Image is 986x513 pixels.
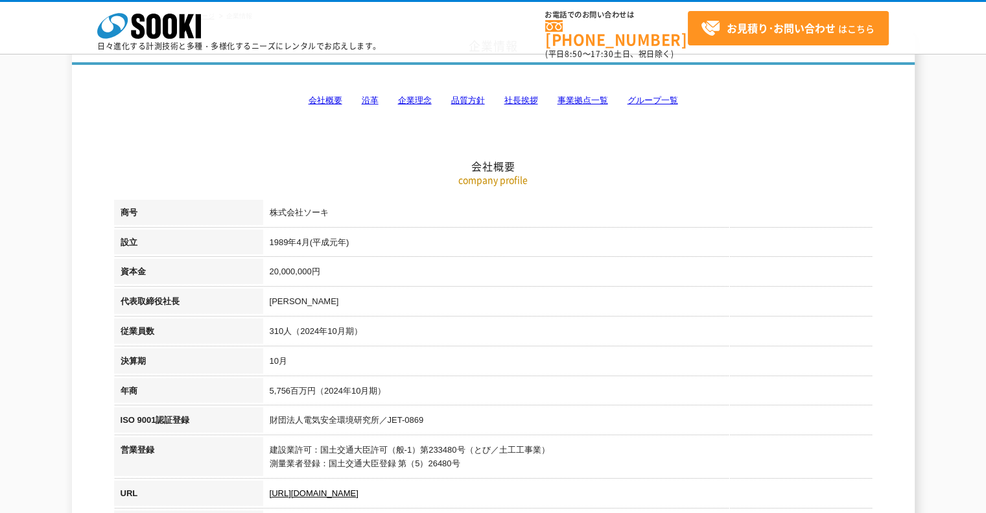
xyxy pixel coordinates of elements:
[114,173,873,187] p: company profile
[114,348,263,378] th: 決算期
[114,289,263,318] th: 代表取締役社長
[362,95,379,105] a: 沿革
[727,20,836,36] strong: お見積り･お問い合わせ
[263,259,873,289] td: 20,000,000円
[270,488,358,498] a: [URL][DOMAIN_NAME]
[263,230,873,259] td: 1989年4月(平成元年)
[398,95,432,105] a: 企業理念
[114,200,263,230] th: 商号
[591,48,614,60] span: 17:30
[114,378,263,408] th: 年商
[545,48,674,60] span: (平日 ～ 土日、祝日除く)
[114,259,263,289] th: 資本金
[114,30,873,173] h2: 会社概要
[558,95,608,105] a: 事業拠点一覧
[114,230,263,259] th: 設立
[688,11,889,45] a: お見積り･お問い合わせはこちら
[114,481,263,510] th: URL
[628,95,678,105] a: グループ一覧
[263,378,873,408] td: 5,756百万円（2024年10月期）
[504,95,538,105] a: 社長挨拶
[545,11,688,19] span: お電話でのお問い合わせは
[263,200,873,230] td: 株式会社ソーキ
[114,437,263,481] th: 営業登録
[263,348,873,378] td: 10月
[263,318,873,348] td: 310人（2024年10月期）
[565,48,583,60] span: 8:50
[114,318,263,348] th: 従業員数
[97,42,381,50] p: 日々進化する計測技術と多種・多様化するニーズにレンタルでお応えします。
[545,20,688,47] a: [PHONE_NUMBER]
[701,19,874,38] span: はこちら
[114,407,263,437] th: ISO 9001認証登録
[263,437,873,481] td: 建設業許可：国土交通大臣許可（般-1）第233480号（とび／土工工事業） 測量業者登録：国土交通大臣登録 第（5）26480号
[263,289,873,318] td: [PERSON_NAME]
[309,95,342,105] a: 会社概要
[263,407,873,437] td: 財団法人電気安全環境研究所／JET-0869
[451,95,485,105] a: 品質方針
